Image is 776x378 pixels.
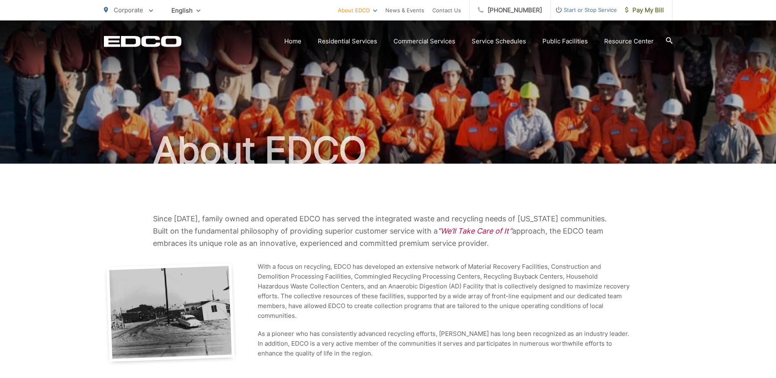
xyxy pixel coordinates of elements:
span: Pay My Bill [625,5,664,15]
a: Service Schedules [472,36,526,46]
p: As a pioneer who has consistently advanced recycling efforts, [PERSON_NAME] has long been recogni... [258,329,630,358]
a: Commercial Services [394,36,455,46]
img: EDCO facility [104,262,237,366]
a: EDCD logo. Return to the homepage. [104,36,182,47]
a: Resource Center [604,36,654,46]
a: Contact Us [432,5,461,15]
h1: About EDCO [104,130,673,171]
span: English [165,3,207,18]
span: Corporate [114,6,143,14]
p: With a focus on recycling, EDCO has developed an extensive network of Material Recovery Facilitie... [258,262,630,321]
a: Public Facilities [542,36,588,46]
a: News & Events [385,5,424,15]
a: Home [284,36,301,46]
a: Residential Services [318,36,377,46]
em: “We’ll Take Care of It” [438,227,512,235]
a: About EDCO [338,5,377,15]
p: Since [DATE], family owned and operated EDCO has served the integrated waste and recycling needs ... [153,213,623,250]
